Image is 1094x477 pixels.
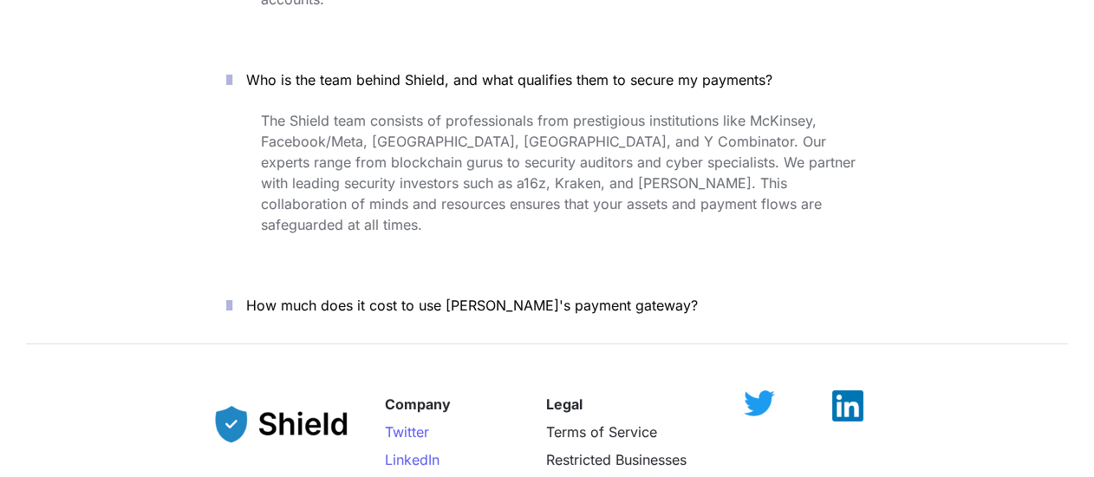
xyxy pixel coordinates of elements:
[246,297,698,314] span: How much does it cost to use [PERSON_NAME]'s payment gateway?
[385,395,451,413] strong: Company
[200,278,894,332] button: How much does it cost to use [PERSON_NAME]'s payment gateway?
[546,451,687,468] a: Restricted Businesses
[385,423,429,441] a: Twitter
[546,395,583,413] strong: Legal
[200,107,894,265] div: Who is the team behind Shield, and what qualifies them to secure my payments?
[546,423,657,441] a: Terms of Service
[200,53,894,107] button: Who is the team behind Shield, and what qualifies them to secure my payments?
[385,451,440,468] a: LinkedIn
[246,71,772,88] span: Who is the team behind Shield, and what qualifies them to secure my payments?
[261,112,860,233] span: The Shield team consists of professionals from prestigious institutions like McKinsey, Facebook/M...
